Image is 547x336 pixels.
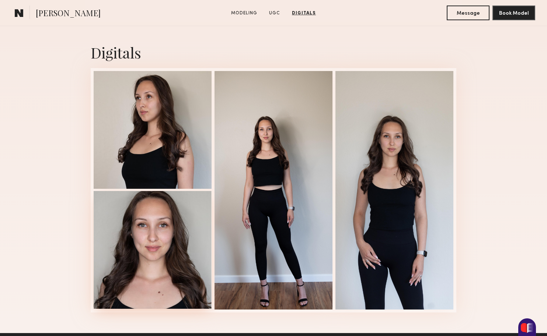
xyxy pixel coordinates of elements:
[36,7,101,20] span: [PERSON_NAME]
[447,6,489,20] button: Message
[228,10,260,17] a: Modeling
[492,10,535,16] a: Book Model
[289,10,319,17] a: Digitals
[91,43,456,62] div: Digitals
[492,6,535,20] button: Book Model
[266,10,283,17] a: UGC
